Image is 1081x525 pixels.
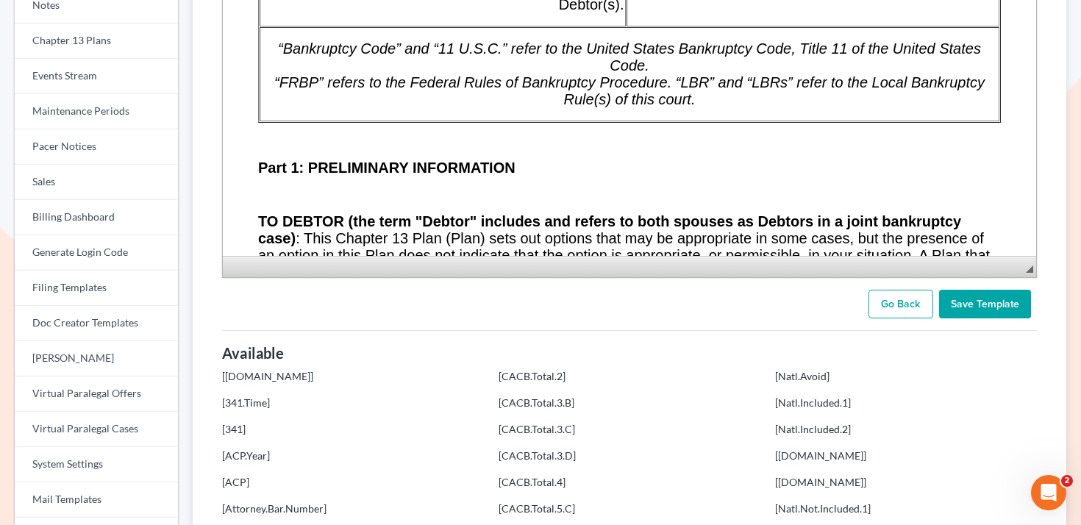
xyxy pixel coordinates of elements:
[222,475,484,490] p: [ACP]
[15,94,178,129] a: Maintenance Periods
[15,235,178,271] a: Generate Login Code
[15,412,178,447] a: Virtual Paralegal Cases
[775,369,1037,384] p: [Natl.Avoid]
[499,449,760,463] p: [CACB.Total.3.D]
[15,376,178,412] a: Virtual Paralegal Offers
[15,447,178,482] a: System Settings
[222,396,484,410] p: [341.Time]
[499,422,760,437] p: [CACB.Total.3.C]
[15,341,178,376] a: [PERSON_NAME]
[1061,475,1073,487] span: 2
[15,129,178,165] a: Pacer Notices
[499,396,760,410] p: [CACB.Total.3.B]
[222,343,1037,363] h4: Available
[499,475,760,490] p: [CACB.Total.4]
[499,501,760,516] p: [CACB.Total.5.C]
[1026,265,1033,273] span: Resize
[15,59,178,94] a: Events Stream
[939,290,1031,319] input: Save Template
[775,501,1037,516] p: [Natl.Not.Included.1]
[35,288,130,304] span: TO DEBTOR (
[405,25,752,41] strong: PLAN CONFIRMATION HEARING: [LBR 3015-1(d)]
[1031,475,1066,510] iframe: Intercom live chat
[15,165,178,200] a: Sales
[775,449,1037,463] p: [[DOMAIN_NAME]]
[222,369,484,384] p: [[DOMAIN_NAME]]
[405,54,553,70] b: [CACB.Confirmation]
[868,290,933,319] a: Go Back
[336,71,402,87] span: Debtor(s).
[51,149,762,182] span: “FRBP” refers to the Federal Rules of Bankruptcy Procedure. “LBR” and “LBRs” refer to the Local B...
[499,369,760,384] p: [CACB.Total.2]
[35,288,767,372] span: : This Chapter 13 Plan (Plan) sets out options that may be appropriate in some cases, but the pre...
[35,288,738,321] strong: the term "Debtor" includes and refers to both spouses as Debtors in a joint bankruptcy case)
[15,271,178,306] a: Filing Templates
[775,396,1037,410] p: [Natl.Included.1]
[35,235,293,251] span: Part 1: PRELIMINARY INFORMATION
[222,501,484,516] p: [Attorney.Bar.Number]
[222,449,484,463] p: [ACP.Year]
[775,475,1037,490] p: [[DOMAIN_NAME]]
[15,482,178,518] a: Mail Templates
[15,24,178,59] a: Chapter 13 Plans
[775,422,1037,437] p: [Natl.Included.2]
[15,200,178,235] a: Billing Dashboard
[222,422,484,437] p: [341]
[15,306,178,341] a: Doc Creator Templates
[55,115,758,149] span: “Bankruptcy Code” and “11 U.S.C.” refer to the United States Bankruptcy Code, Title 11 of the Uni...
